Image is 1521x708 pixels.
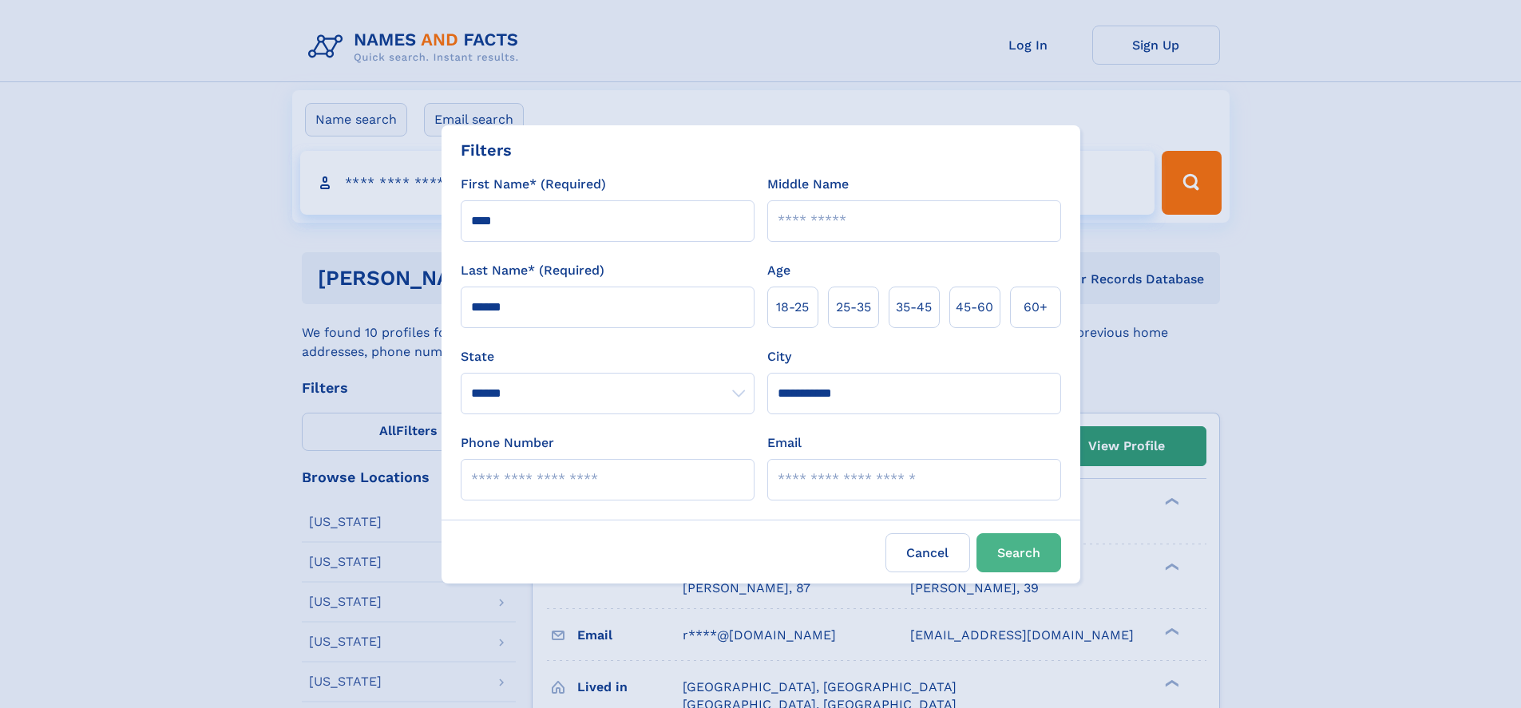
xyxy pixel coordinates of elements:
[767,347,791,366] label: City
[461,433,554,453] label: Phone Number
[767,175,849,194] label: Middle Name
[1024,298,1048,317] span: 60+
[461,347,755,366] label: State
[885,533,970,572] label: Cancel
[461,138,512,162] div: Filters
[956,298,993,317] span: 45‑60
[461,175,606,194] label: First Name* (Required)
[896,298,932,317] span: 35‑45
[767,261,790,280] label: Age
[767,433,802,453] label: Email
[976,533,1061,572] button: Search
[461,261,604,280] label: Last Name* (Required)
[836,298,871,317] span: 25‑35
[776,298,809,317] span: 18‑25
